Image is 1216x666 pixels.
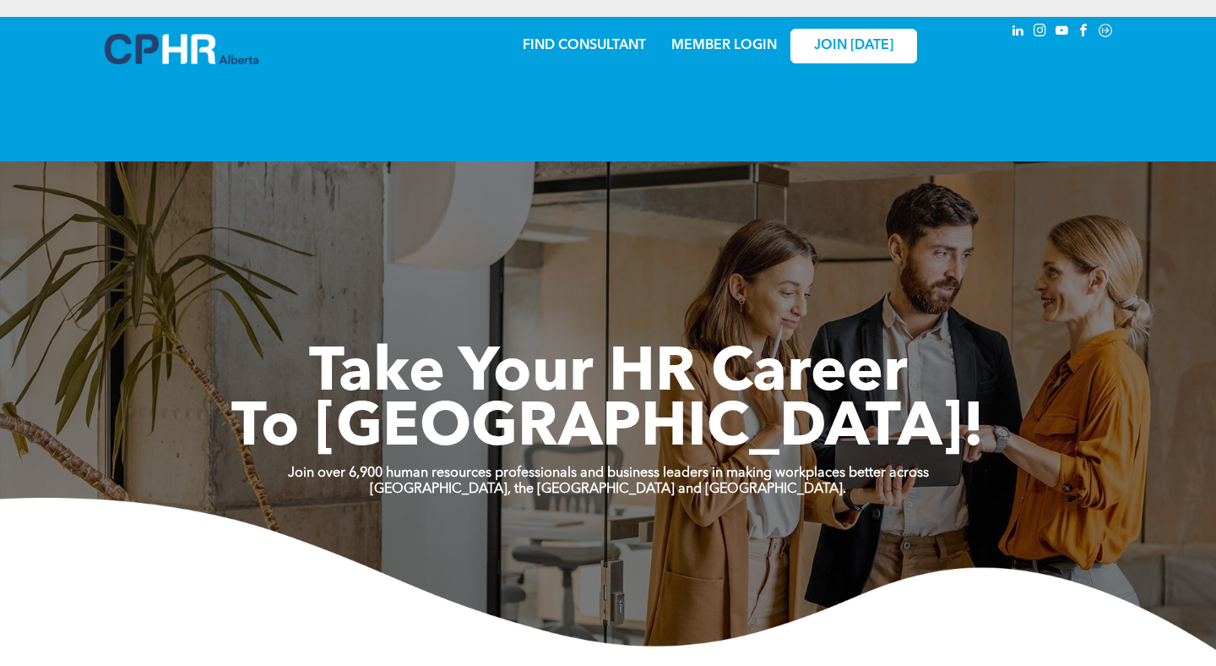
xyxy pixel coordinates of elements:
a: facebook [1074,21,1093,44]
strong: [GEOGRAPHIC_DATA], the [GEOGRAPHIC_DATA] and [GEOGRAPHIC_DATA]. [370,483,846,496]
span: To [GEOGRAPHIC_DATA]! [231,399,985,460]
a: Social network [1096,21,1115,44]
span: JOIN [DATE] [814,38,893,54]
strong: Join over 6,900 human resources professionals and business leaders in making workplaces better ac... [288,467,929,480]
img: A blue and white logo for cp alberta [105,34,258,64]
a: JOIN [DATE] [790,29,917,63]
a: MEMBER LOGIN [671,39,777,52]
a: FIND CONSULTANT [523,39,646,52]
a: linkedin [1008,21,1027,44]
a: instagram [1030,21,1049,44]
a: youtube [1052,21,1071,44]
span: Take Your HR Career [309,344,908,405]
